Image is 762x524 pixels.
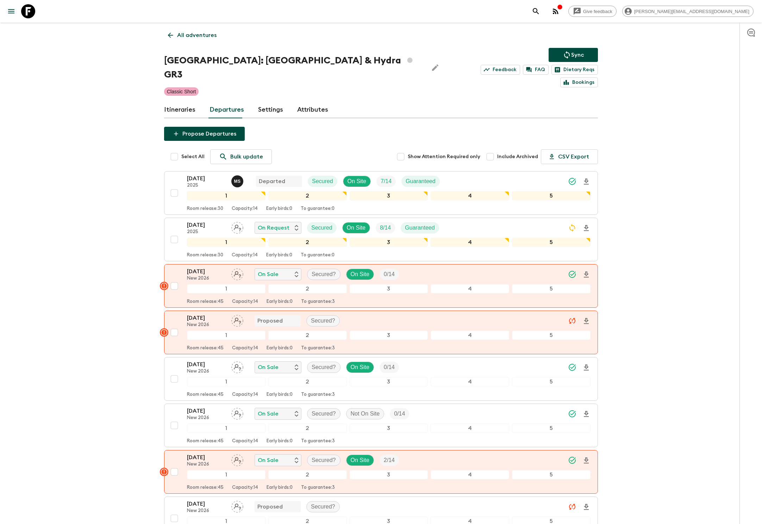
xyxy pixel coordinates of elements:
p: Guaranteed [406,177,436,186]
svg: Synced Successfully [568,270,576,279]
div: 1 [187,470,266,479]
p: To guarantee: 3 [301,392,335,398]
a: All adventures [164,28,220,42]
div: 2 [268,470,347,479]
p: Capacity: 14 [232,392,258,398]
p: To guarantee: 3 [301,299,335,305]
span: Magda Sotiriadis [231,177,245,183]
div: Secured? [307,269,341,280]
p: Classic Short [167,88,196,95]
div: Secured? [307,408,341,419]
svg: Unable to sync - Check prices and secured [568,503,576,511]
div: 2 [268,284,347,293]
div: [PERSON_NAME][EMAIL_ADDRESS][DOMAIN_NAME] [622,6,754,17]
button: [DATE]New 2026Assign pack leaderProposedSecured?12345Room release:45Capacity:14Early birds:0To gu... [164,311,598,354]
p: Room release: 45 [187,485,224,491]
div: 5 [512,377,591,386]
button: Sync adventure departures to the booking engine [549,48,598,62]
button: Edit Adventure Title [428,54,442,82]
p: Guaranteed [405,224,435,232]
p: Room release: 45 [187,438,224,444]
div: 5 [512,331,591,340]
div: 3 [350,377,428,386]
p: Capacity: 14 [232,299,258,305]
p: New 2026 [187,462,226,467]
p: On Sale [258,456,279,464]
div: 1 [187,191,266,200]
span: Show Attention Required only [408,153,480,160]
p: [DATE] [187,500,226,508]
p: Departed [259,177,285,186]
p: To guarantee: 3 [301,438,335,444]
a: Give feedback [568,6,617,17]
div: On Site [346,455,374,466]
p: On Site [351,456,369,464]
p: Early birds: 0 [267,299,293,305]
svg: Download Onboarding [582,363,591,372]
div: 3 [350,331,428,340]
div: Secured [307,222,337,233]
div: 5 [512,284,591,293]
button: search adventures [529,4,543,18]
p: Secured? [312,456,336,464]
div: 3 [350,238,428,247]
p: Sync [571,51,584,59]
div: Secured? [307,455,341,466]
svg: Synced Successfully [568,410,576,418]
p: Secured? [312,410,336,418]
p: To guarantee: 3 [301,345,335,351]
div: Trip Fill [376,222,395,233]
a: Attributes [297,101,328,118]
svg: Synced Successfully [568,363,576,372]
div: 3 [350,424,428,433]
p: Early birds: 0 [267,438,293,444]
button: Propose Departures [164,127,245,141]
a: FAQ [523,65,549,75]
p: Capacity: 14 [232,252,258,258]
button: [DATE]New 2026Assign pack leaderOn SaleSecured?On SiteTrip Fill12345Room release:45Capacity:14Ear... [164,450,598,494]
svg: Download Onboarding [582,177,591,186]
div: 4 [431,470,509,479]
div: 5 [512,238,591,247]
div: 5 [512,424,591,433]
div: 3 [350,191,428,200]
p: Early birds: 0 [266,252,292,258]
p: New 2026 [187,276,226,281]
p: Proposed [257,317,283,325]
p: On Sale [258,363,279,372]
p: Secured? [311,317,335,325]
p: On Site [348,177,366,186]
p: 2 / 14 [384,456,395,464]
div: Trip Fill [380,269,399,280]
div: Secured? [306,501,340,512]
p: All adventures [177,31,217,39]
p: On Site [351,363,369,372]
span: [PERSON_NAME][EMAIL_ADDRESS][DOMAIN_NAME] [630,9,753,14]
a: Bookings [560,77,598,87]
p: New 2026 [187,508,226,514]
p: Room release: 45 [187,392,224,398]
span: Give feedback [579,9,616,14]
span: Assign pack leader [231,456,243,462]
p: Room release: 45 [187,345,224,351]
p: Secured? [311,503,335,511]
a: Feedback [481,65,520,75]
a: Settings [258,101,283,118]
div: 2 [268,191,347,200]
p: [DATE] [187,221,226,229]
p: New 2026 [187,322,226,328]
p: 0 / 14 [384,270,395,279]
span: Assign pack leader [231,317,243,323]
svg: Download Onboarding [582,456,591,465]
div: 3 [350,284,428,293]
div: Trip Fill [390,408,409,419]
div: 1 [187,377,266,386]
p: Room release: 30 [187,206,223,212]
div: Trip Fill [380,455,399,466]
p: Secured? [312,363,336,372]
div: 2 [268,238,347,247]
div: 3 [350,470,428,479]
div: Secured? [307,362,341,373]
p: Not On Site [351,410,380,418]
p: To guarantee: 0 [301,252,335,258]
